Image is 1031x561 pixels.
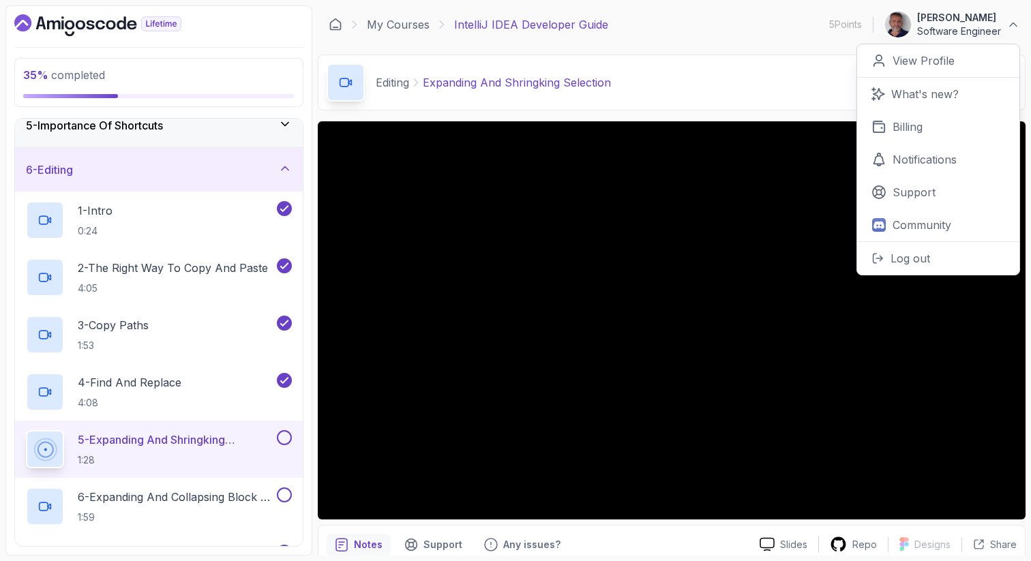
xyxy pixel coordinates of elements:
[893,217,951,233] p: Community
[23,68,48,82] span: 35 %
[26,201,292,239] button: 1-Intro0:24
[884,11,1020,38] button: user profile image[PERSON_NAME]Software Engineer
[78,396,181,410] p: 4:08
[891,250,930,267] p: Log out
[749,537,818,551] a: Slides
[893,184,936,200] p: Support
[26,373,292,411] button: 4-Find And Replace4:08
[893,151,957,168] p: Notifications
[476,534,569,556] button: Feedback button
[503,538,561,551] p: Any issues?
[857,209,1019,241] a: Community
[78,260,268,276] p: 2 - The Right Way To Copy And Paste
[852,538,877,551] p: Repo
[78,317,149,333] p: 3 - Copy Paths
[893,52,955,69] p: View Profile
[78,453,274,467] p: 1:28
[78,489,274,505] p: 6 - Expanding And Collapsing Block Of Code
[329,18,342,31] a: Dashboard
[78,282,268,295] p: 4:05
[318,121,1026,519] iframe: 4 - Expanding and Shringking Selection
[78,511,274,524] p: 1:59
[26,487,292,526] button: 6-Expanding And Collapsing Block Of Code1:59
[961,538,1017,551] button: Share
[14,14,213,36] a: Dashboard
[857,110,1019,143] a: Billing
[917,25,1001,38] p: Software Engineer
[914,538,951,551] p: Designs
[454,16,608,33] p: IntelliJ IDEA Developer Guide
[829,18,862,31] p: 5 Points
[917,11,1001,25] p: [PERSON_NAME]
[396,534,470,556] button: Support button
[857,78,1019,110] a: What's new?
[15,104,303,147] button: 5-Importance Of Shortcuts
[885,12,911,37] img: user profile image
[990,538,1017,551] p: Share
[78,339,149,352] p: 1:53
[857,143,1019,176] a: Notifications
[78,202,113,219] p: 1 - Intro
[15,148,303,192] button: 6-Editing
[78,374,181,391] p: 4 - Find And Replace
[26,316,292,354] button: 3-Copy Paths1:53
[26,162,73,178] h3: 6 - Editing
[26,117,163,134] h3: 5 - Importance Of Shortcuts
[857,44,1019,78] a: View Profile
[78,431,274,448] p: 5 - Expanding And Shringking Selection
[891,86,959,102] p: What's new?
[23,68,105,82] span: completed
[857,176,1019,209] a: Support
[327,534,391,556] button: notes button
[26,258,292,297] button: 2-The Right Way To Copy And Paste4:05
[367,16,430,33] a: My Courses
[376,74,409,91] p: Editing
[857,241,1019,275] button: Log out
[354,538,383,551] p: Notes
[423,538,462,551] p: Support
[780,538,807,551] p: Slides
[423,74,611,91] p: Expanding And Shringking Selection
[819,536,888,553] a: Repo
[78,224,113,238] p: 0:24
[893,119,923,135] p: Billing
[26,430,292,468] button: 5-Expanding And Shringking Selection1:28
